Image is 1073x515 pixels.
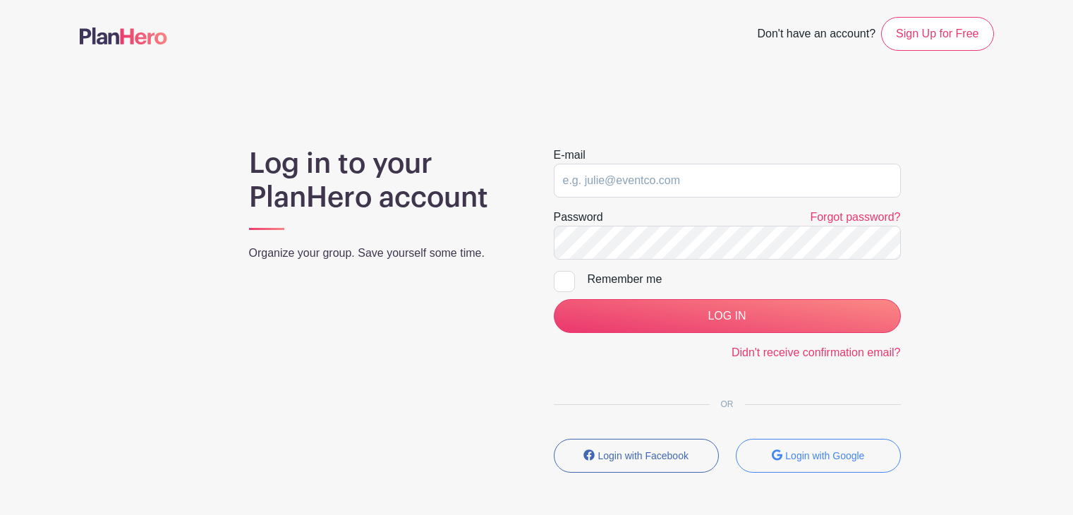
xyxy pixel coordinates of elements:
small: Login with Facebook [598,450,689,461]
span: OR [710,399,745,409]
input: LOG IN [554,299,901,333]
p: Organize your group. Save yourself some time. [249,245,520,262]
h1: Log in to your PlanHero account [249,147,520,214]
a: Didn't receive confirmation email? [732,346,901,358]
input: e.g. julie@eventco.com [554,164,901,198]
img: logo-507f7623f17ff9eddc593b1ce0a138ce2505c220e1c5a4e2b4648c50719b7d32.svg [80,28,167,44]
button: Login with Facebook [554,439,719,473]
a: Sign Up for Free [881,17,993,51]
span: Don't have an account? [757,20,875,51]
small: Login with Google [785,450,864,461]
label: E-mail [554,147,586,164]
a: Forgot password? [810,211,900,223]
button: Login with Google [736,439,901,473]
label: Password [554,209,603,226]
div: Remember me [588,271,901,288]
